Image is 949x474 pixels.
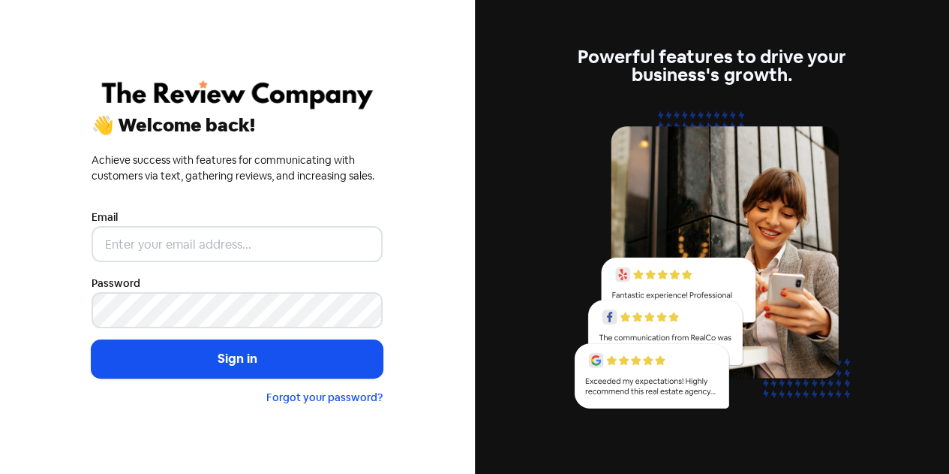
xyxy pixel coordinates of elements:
[92,226,383,262] input: Enter your email address...
[92,116,383,134] div: 👋 Welcome back!
[92,276,140,291] label: Password
[566,48,857,84] div: Powerful features to drive your business's growth.
[566,102,857,426] img: reviews
[92,340,383,378] button: Sign in
[92,210,118,225] label: Email
[92,152,383,184] div: Achieve success with features for communicating with customers via text, gathering reviews, and i...
[266,391,383,404] a: Forgot your password?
